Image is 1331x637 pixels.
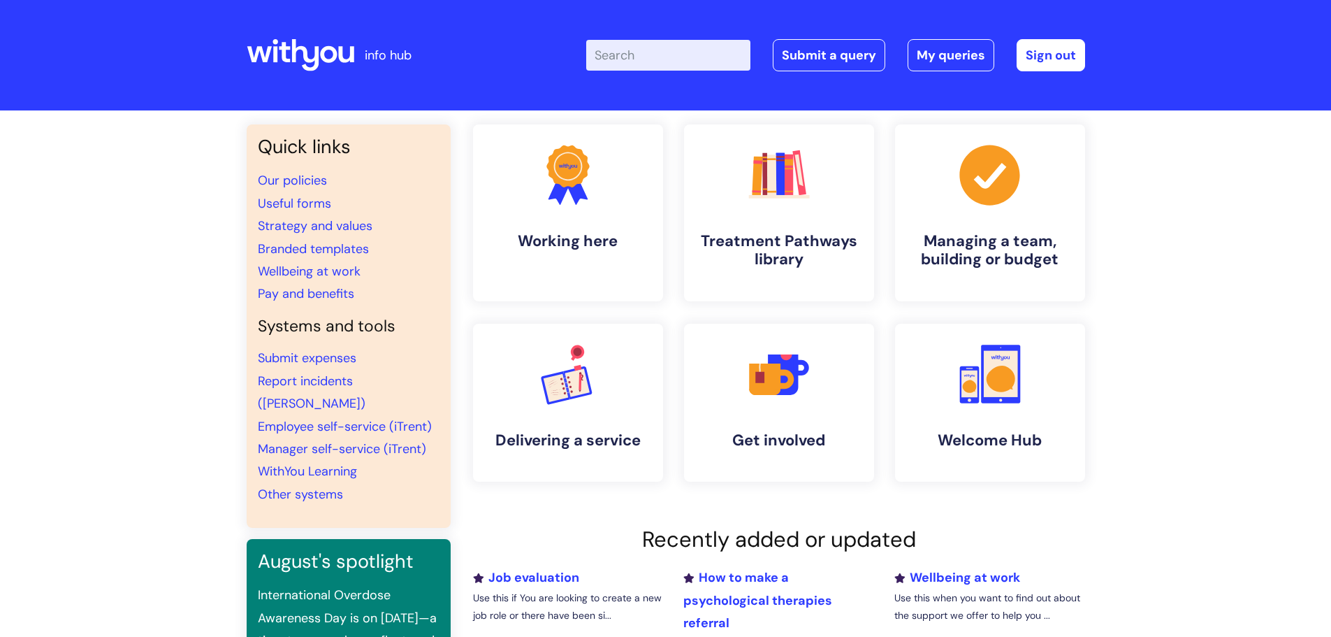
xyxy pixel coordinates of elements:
[258,136,439,158] h3: Quick links
[895,324,1085,482] a: Welcome Hub
[258,418,432,435] a: Employee self-service (iTrent)
[484,431,652,450] h4: Delivering a service
[683,569,832,631] a: How to make a psychological therapies referral
[258,217,372,234] a: Strategy and values
[258,550,439,573] h3: August's spotlight
[473,569,579,586] a: Job evaluation
[473,527,1085,552] h2: Recently added or updated
[906,232,1074,269] h4: Managing a team, building or budget
[473,124,663,301] a: Working here
[586,39,1085,71] div: | -
[773,39,885,71] a: Submit a query
[906,431,1074,450] h4: Welcome Hub
[695,232,863,269] h4: Treatment Pathways library
[258,463,357,480] a: WithYou Learning
[684,124,874,301] a: Treatment Pathways library
[473,324,663,482] a: Delivering a service
[894,569,1020,586] a: Wellbeing at work
[258,441,426,457] a: Manager self-service (iTrent)
[258,317,439,336] h4: Systems and tools
[1017,39,1085,71] a: Sign out
[258,350,356,366] a: Submit expenses
[695,431,863,450] h4: Get involved
[894,589,1084,624] p: Use this when you want to find out about the support we offer to help you ...
[484,232,652,250] h4: Working here
[258,373,365,412] a: Report incidents ([PERSON_NAME])
[258,172,327,189] a: Our policies
[258,263,361,280] a: Wellbeing at work
[258,285,354,302] a: Pay and benefits
[258,486,343,503] a: Other systems
[684,324,874,482] a: Get involved
[258,241,369,257] a: Branded templates
[586,40,750,71] input: Search
[258,195,331,212] a: Useful forms
[908,39,994,71] a: My queries
[365,44,412,66] p: info hub
[473,589,663,624] p: Use this if You are looking to create a new job role or there have been si...
[895,124,1085,301] a: Managing a team, building or budget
